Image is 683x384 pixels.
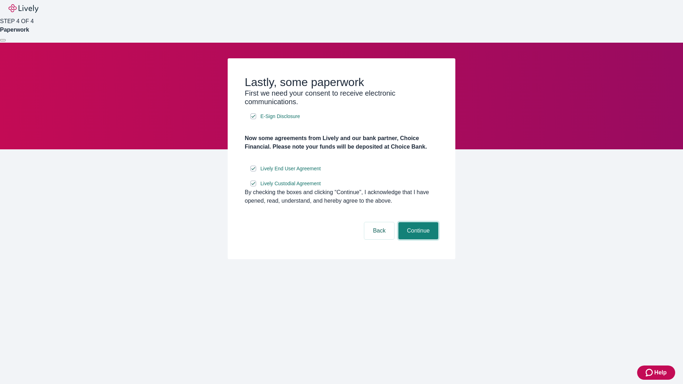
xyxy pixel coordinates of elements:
svg: Zendesk support icon [646,368,654,377]
span: Lively End User Agreement [260,165,321,172]
span: Lively Custodial Agreement [260,180,321,187]
h3: First we need your consent to receive electronic communications. [245,89,438,106]
button: Back [364,222,394,239]
a: e-sign disclosure document [259,112,301,121]
a: e-sign disclosure document [259,179,322,188]
div: By checking the boxes and clicking “Continue", I acknowledge that I have opened, read, understand... [245,188,438,205]
img: Lively [9,4,38,13]
span: Help [654,368,667,377]
h4: Now some agreements from Lively and our bank partner, Choice Financial. Please note your funds wi... [245,134,438,151]
h2: Lastly, some paperwork [245,75,438,89]
button: Zendesk support iconHelp [637,366,675,380]
button: Continue [398,222,438,239]
span: E-Sign Disclosure [260,113,300,120]
a: e-sign disclosure document [259,164,322,173]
